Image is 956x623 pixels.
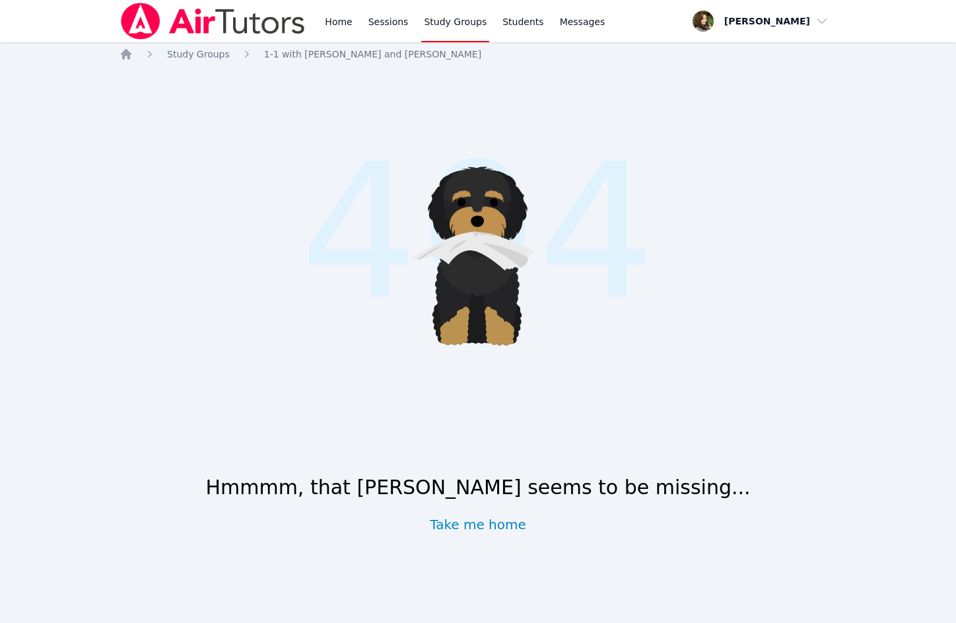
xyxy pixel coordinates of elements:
[119,3,306,40] img: Air Tutors
[119,48,836,61] nav: Breadcrumb
[264,49,481,59] span: 1-1 with [PERSON_NAME] and [PERSON_NAME]
[167,49,230,59] span: Study Groups
[560,15,605,28] span: Messages
[430,515,526,534] a: Take me home
[300,92,656,372] span: 404
[205,476,750,499] h1: Hmmmm, that [PERSON_NAME] seems to be missing...
[264,48,481,61] a: 1-1 with [PERSON_NAME] and [PERSON_NAME]
[167,48,230,61] a: Study Groups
